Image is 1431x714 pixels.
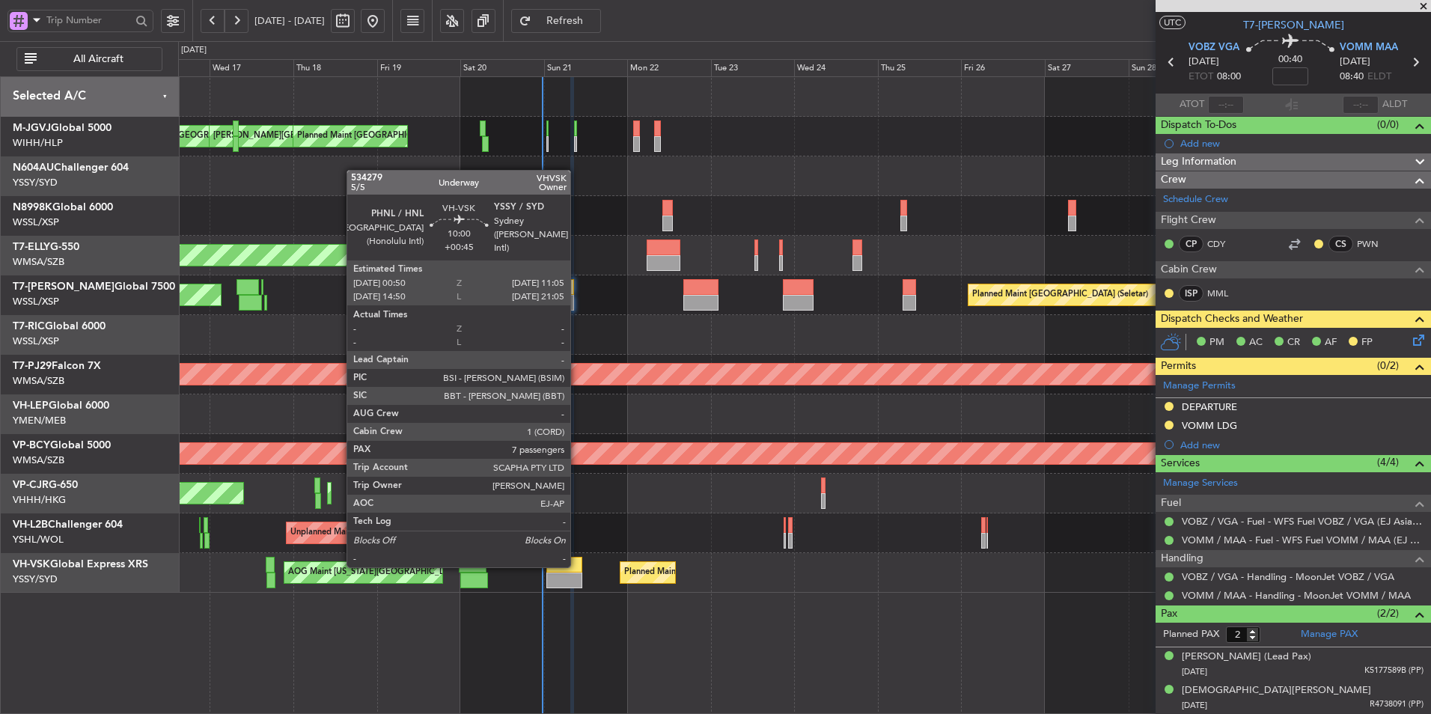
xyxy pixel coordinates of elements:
span: T7-[PERSON_NAME] [1243,17,1344,33]
span: VH-L2B [13,519,48,530]
span: VH-VSK [13,559,50,570]
div: Add new [1180,439,1424,451]
span: VOBZ VGA [1189,40,1239,55]
div: Sat 27 [1045,59,1129,77]
a: T7-PJ29Falcon 7X [13,361,101,371]
span: All Aircraft [40,54,157,64]
span: [DATE] [1340,55,1370,70]
label: Planned PAX [1163,627,1219,642]
span: Dispatch To-Dos [1161,117,1236,134]
div: Fri 19 [377,59,461,77]
div: Mon 22 [627,59,711,77]
div: Sun 21 [544,59,628,77]
a: YMEN/MEB [13,414,66,427]
a: VOBZ / VGA - Handling - MoonJet VOBZ / VGA [1182,570,1394,583]
div: VOMM LDG [1182,419,1237,432]
input: --:-- [1208,96,1244,114]
span: ATOT [1180,97,1204,112]
span: (0/2) [1377,358,1399,373]
div: Sun 28 [1129,59,1212,77]
span: VP-BCY [13,440,50,451]
a: YSSY/SYD [13,573,58,586]
a: YSSY/SYD [13,176,58,189]
span: N8998K [13,202,52,213]
a: VH-VSKGlobal Express XRS [13,559,148,570]
span: Fuel [1161,495,1181,512]
a: Manage Services [1163,476,1238,491]
span: VH-LEP [13,400,49,411]
span: (4/4) [1377,454,1399,470]
a: WIHH/HLP [13,136,63,150]
span: AF [1325,335,1337,350]
div: [PERSON_NAME][GEOGRAPHIC_DATA] (Halim Intl) [213,125,411,147]
a: T7-RICGlobal 6000 [13,321,106,332]
a: VOMM / MAA - Handling - MoonJet VOMM / MAA [1182,589,1411,602]
span: AC [1249,335,1263,350]
span: Crew [1161,171,1186,189]
a: T7-ELLYG-550 [13,242,79,252]
div: [PERSON_NAME] (Lead Pax) [1182,650,1311,665]
a: N8998KGlobal 6000 [13,202,113,213]
span: 08:00 [1217,70,1241,85]
div: Planned Maint Sydney ([PERSON_NAME] Intl) [624,561,798,584]
div: Add new [1180,137,1424,150]
a: N604AUChallenger 604 [13,162,129,173]
span: VP-CJR [13,480,49,490]
span: ALDT [1382,97,1407,112]
a: VP-CJRG-650 [13,480,78,490]
a: VOMM / MAA - Fuel - WFS Fuel VOMM / MAA (EJ Asia Only) [1182,534,1424,546]
div: AOG Maint [GEOGRAPHIC_DATA] (Seletar) [475,284,639,306]
span: T7-[PERSON_NAME] [13,281,115,292]
span: (2/2) [1377,605,1399,621]
div: [DEMOGRAPHIC_DATA][PERSON_NAME] [1182,683,1371,698]
span: [DATE] [1182,700,1207,711]
span: K5177589B (PP) [1364,665,1424,677]
div: CP [1179,236,1203,252]
a: WMSA/SZB [13,255,64,269]
div: Planned Maint [GEOGRAPHIC_DATA] (Seletar) [972,284,1148,306]
span: 08:40 [1340,70,1364,85]
div: Planned Maint [GEOGRAPHIC_DATA] (Seletar) [297,125,473,147]
a: WSSL/XSP [13,295,59,308]
div: [DATE] [181,44,207,57]
div: ISP [1179,285,1203,302]
a: WSSL/XSP [13,216,59,229]
span: Services [1161,455,1200,472]
span: 00:40 [1278,52,1302,67]
span: Permits [1161,358,1196,375]
span: Dispatch Checks and Weather [1161,311,1303,328]
span: Pax [1161,605,1177,623]
span: ETOT [1189,70,1213,85]
span: R4738091 (PP) [1370,698,1424,711]
div: Unplanned Maint [GEOGRAPHIC_DATA] ([GEOGRAPHIC_DATA]) [290,522,537,544]
span: Flight Crew [1161,212,1216,229]
a: Schedule Crew [1163,192,1228,207]
div: Sat 20 [460,59,544,77]
div: Wed 24 [794,59,878,77]
span: [DATE] - [DATE] [254,14,325,28]
a: VP-BCYGlobal 5000 [13,440,111,451]
span: T7-ELLY [13,242,50,252]
a: WSSL/XSP [13,335,59,348]
input: Trip Number [46,9,131,31]
span: ELDT [1367,70,1391,85]
a: T7-[PERSON_NAME]Global 7500 [13,281,175,292]
span: M-JGVJ [13,123,51,133]
div: CS [1328,236,1353,252]
a: MML [1207,287,1241,300]
div: Fri 26 [961,59,1045,77]
span: [DATE] [1182,666,1207,677]
span: PM [1209,335,1224,350]
span: CR [1287,335,1300,350]
span: Leg Information [1161,153,1236,171]
div: Thu 18 [293,59,377,77]
a: CDY [1207,237,1241,251]
a: VH-LEPGlobal 6000 [13,400,109,411]
span: Cabin Crew [1161,261,1217,278]
span: Handling [1161,550,1203,567]
a: PWN [1357,237,1391,251]
div: Thu 25 [878,59,962,77]
button: Refresh [511,9,601,33]
a: WMSA/SZB [13,374,64,388]
a: WMSA/SZB [13,454,64,467]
